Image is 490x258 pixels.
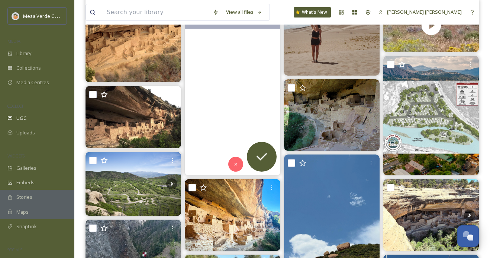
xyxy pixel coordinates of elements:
[86,86,181,149] img: Hard to believe that just one month of summer remains! ⁠ ⁠ Looking to enjoy the last bits of the ...
[16,165,36,172] span: Galleries
[185,179,280,251] img: Mesa Verde is basically the equivalent of a North American Machu Pichu. Built and lived in during...
[387,9,462,15] span: [PERSON_NAME] [PERSON_NAME]
[16,129,35,136] span: Uploads
[103,4,209,20] input: Search your library
[457,225,479,247] button: Open Chat
[86,152,181,216] img: Experience the serenity of Mesa Verde at Morefield Campground—where wildlife, wildflowers, and ad...
[16,79,49,86] span: Media Centres
[16,64,41,71] span: Collections
[375,5,465,19] a: [PERSON_NAME] [PERSON_NAME]
[7,103,23,109] span: COLLECT
[294,7,331,17] a: What's New
[7,247,22,252] span: SOCIALS
[222,5,266,19] a: View all files
[7,153,25,159] span: WIDGETS
[284,79,380,151] img: Cliff Palace at Mesa Verde National Park mesaverdenps nationaltrailsnps npsparkprotectors #mesave...
[23,12,69,19] span: Mesa Verde Country
[383,56,479,175] img: And we give you ✨ Island Cove Park ✨ #islandcovepark #durangolife #swcolorado #tinyhomecommunity ...
[16,208,29,216] span: Maps
[16,179,35,186] span: Embeds
[7,38,20,44] span: MEDIA
[16,223,37,230] span: SnapLink
[16,50,31,57] span: Library
[16,115,26,122] span: UGC
[185,6,280,176] video: 🦌 Just like that the dry streak is broken! A little after this it started absolutely downpouring,...
[12,12,19,20] img: MVC%20SnapSea%20logo%20%281%29.png
[383,179,479,251] img: #mesaverdenationalpark #fourcorners #twinrockcafe #gooseneckstatepark #sanjuaninn 8/17（日） メサベルデ国立...
[16,194,32,201] span: Stories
